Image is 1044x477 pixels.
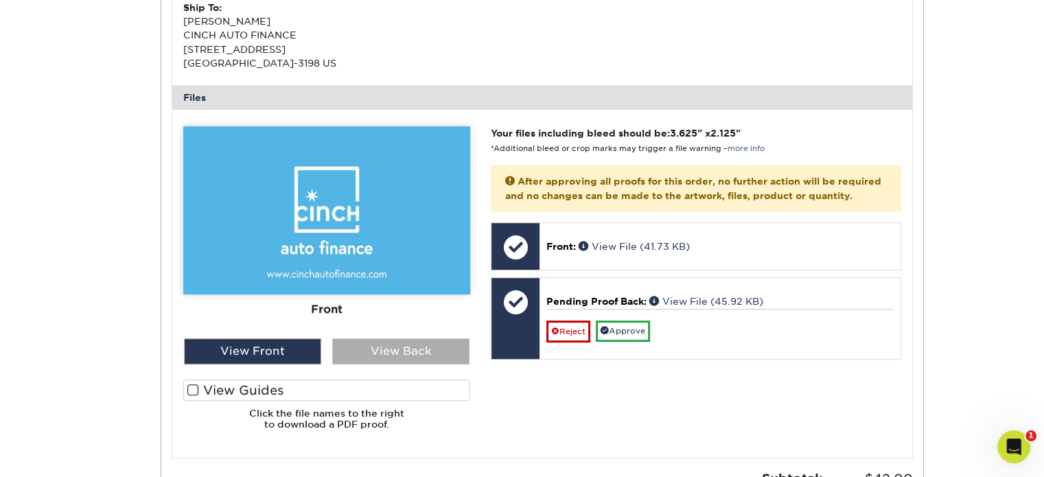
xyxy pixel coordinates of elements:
[183,380,470,401] label: View Guides
[183,408,470,441] h6: Click the file names to the right to download a PDF proof.
[183,294,470,325] div: Front
[505,176,881,200] strong: After approving all proofs for this order, no further action will be required and no changes can ...
[670,128,697,139] span: 3.625
[332,338,469,364] div: View Back
[546,296,647,307] span: Pending Proof Back:
[596,321,650,342] a: Approve
[183,2,222,13] strong: Ship To:
[546,241,576,252] span: Front:
[728,144,765,153] a: more info
[997,430,1030,463] iframe: Intercom live chat
[710,128,736,139] span: 2.125
[491,144,765,153] small: *Additional bleed or crop marks may trigger a file warning –
[183,1,542,71] div: [PERSON_NAME] CINCH AUTO FINANCE [STREET_ADDRESS] [GEOGRAPHIC_DATA]-3198 US
[184,338,321,364] div: View Front
[1025,430,1036,441] span: 1
[172,85,912,110] div: Files
[579,241,690,252] a: View File (41.73 KB)
[546,321,590,342] a: Reject
[649,296,763,307] a: View File (45.92 KB)
[491,128,741,139] strong: Your files including bleed should be: " x "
